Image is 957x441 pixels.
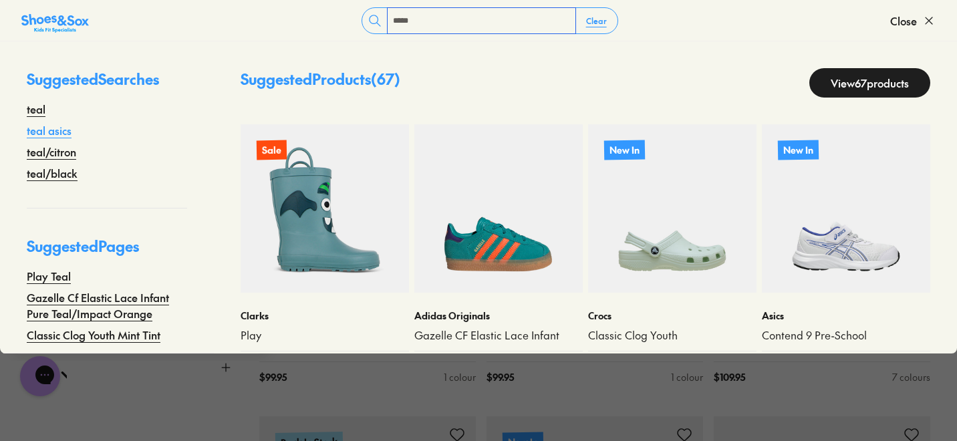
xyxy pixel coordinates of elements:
a: teal [27,101,45,117]
span: $ 109.95 [714,370,745,384]
a: New In [762,124,930,293]
a: View67products [809,68,930,98]
a: Contend 9 Pre-School [762,328,930,343]
p: Adidas Originals [414,309,583,323]
p: Crocs [588,309,757,323]
div: 7 colours [892,370,930,384]
p: New In [778,140,819,160]
img: Shoes logo [23,15,45,37]
p: Suggested Searches [27,68,187,101]
a: Play Teal [27,268,71,284]
iframe: Gorgias live chat messenger [13,351,67,401]
a: Shoes &amp; Sox [21,10,89,31]
div: 1 colour [444,370,476,384]
p: Asics [762,309,930,323]
h3: Shoes [50,19,103,33]
div: Message from Shoes. Need help finding the perfect pair for your little one? Let’s chat! [10,15,267,82]
a: teal asics [27,122,72,138]
div: Need help finding the perfect pair for your little one? Let’s chat! [23,42,254,82]
a: Classic Clog Youth [588,328,757,343]
span: $ 99.95 [487,370,514,384]
a: Classic Clog Youth Mint Tint [27,327,160,343]
a: Gazelle CF Elastic Lace Infant [414,328,583,343]
img: SNS_Logo_Responsive.svg [21,13,89,34]
button: Close [890,6,936,35]
p: Clarks [241,309,409,323]
button: Size [27,349,233,386]
button: Dismiss campaign [235,17,254,35]
span: ( 67 ) [371,69,400,89]
p: Sale [257,140,287,160]
div: 1 colour [671,370,703,384]
p: New In [604,140,645,160]
a: Gazelle Cf Elastic Lace Infant Pure Teal/Impact Orange [27,289,187,321]
a: teal/citron [27,144,76,160]
a: teal/black [27,165,78,181]
a: Play [241,328,409,343]
span: $ 99.95 [259,370,287,384]
a: Sale [241,124,409,293]
p: Suggested Products [241,68,400,98]
div: Reply to the campaigns [23,88,254,117]
button: Clear [575,9,618,33]
div: Campaign message [10,2,267,130]
p: Suggested Pages [27,235,187,268]
a: New In [588,124,757,293]
span: Close [890,13,917,29]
